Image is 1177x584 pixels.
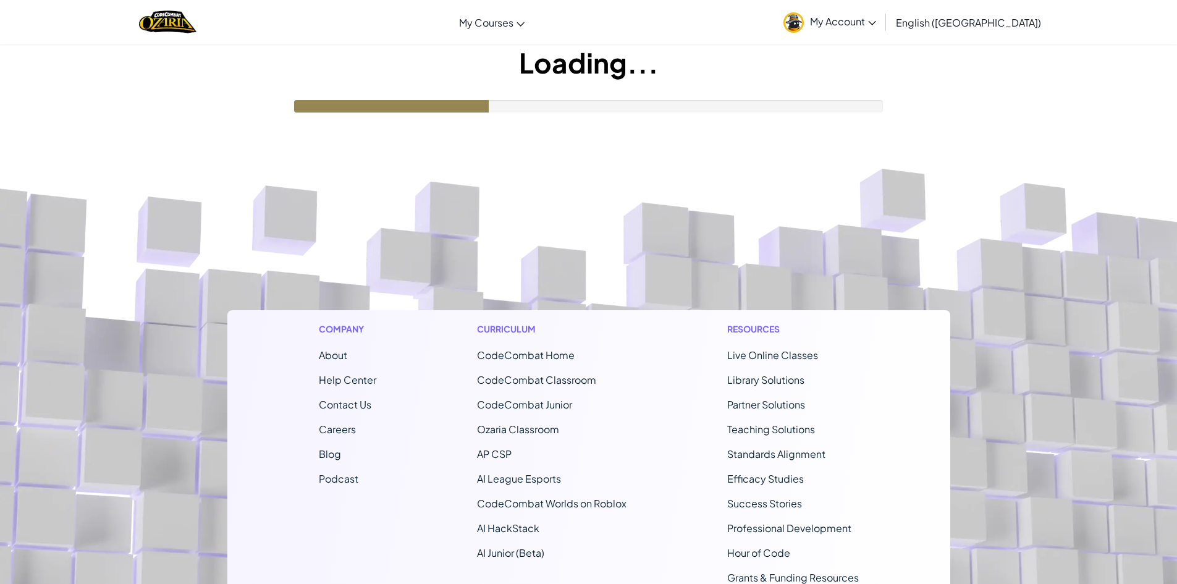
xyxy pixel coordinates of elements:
span: My Account [810,15,876,28]
a: Ozaria Classroom [477,423,559,436]
span: Contact Us [319,398,371,411]
a: Careers [319,423,356,436]
a: Professional Development [727,522,851,535]
img: avatar [783,12,804,33]
a: AI League Esports [477,472,561,485]
a: Library Solutions [727,373,804,386]
a: Live Online Classes [727,349,818,362]
a: Blog [319,447,341,460]
a: Partner Solutions [727,398,805,411]
h1: Curriculum [477,323,626,336]
a: English ([GEOGRAPHIC_DATA]) [890,6,1047,39]
a: AI Junior (Beta) [477,546,544,559]
h1: Company [319,323,376,336]
a: Podcast [319,472,358,485]
h1: Resources [727,323,859,336]
a: CodeCombat Worlds on Roblox [477,497,626,510]
a: Help Center [319,373,376,386]
a: AI HackStack [477,522,539,535]
a: CodeCombat Junior [477,398,572,411]
span: English ([GEOGRAPHIC_DATA]) [896,16,1041,29]
a: Success Stories [727,497,802,510]
span: CodeCombat Home [477,349,575,362]
a: About [319,349,347,362]
a: Teaching Solutions [727,423,815,436]
a: Efficacy Studies [727,472,804,485]
img: Home [139,9,196,35]
a: Standards Alignment [727,447,825,460]
a: AP CSP [477,447,512,460]
a: Ozaria by CodeCombat logo [139,9,196,35]
a: My Courses [453,6,531,39]
a: CodeCombat Classroom [477,373,596,386]
span: My Courses [459,16,513,29]
a: Grants & Funding Resources [727,571,859,584]
a: My Account [777,2,882,41]
a: Hour of Code [727,546,790,559]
